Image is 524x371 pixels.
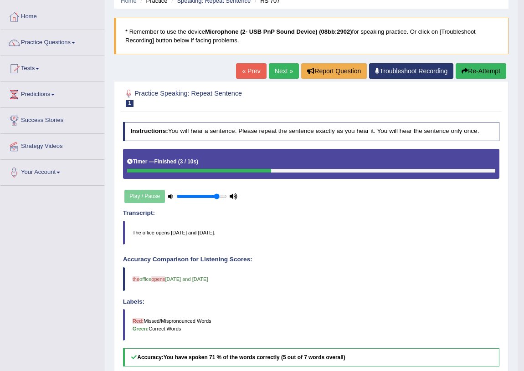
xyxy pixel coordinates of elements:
b: You have spoken 71 % of the words correctly (5 out of 7 words overall) [164,354,345,361]
span: 1 [126,100,134,107]
b: Instructions: [130,127,168,134]
b: Finished [154,158,177,165]
h5: Accuracy: [123,348,500,367]
b: 3 / 10s [180,158,196,165]
blockquote: * Remember to use the device for speaking practice. Or click on [Troubleshoot Recording] button b... [114,18,509,54]
blockquote: The office opens [DATE] and [DATE]. [123,221,500,244]
h4: Accuracy Comparison for Listening Scores: [123,256,500,263]
h2: Practice Speaking: Repeat Sentence [123,88,357,107]
a: Tests [0,56,104,79]
b: Red: [133,318,144,324]
a: Success Stories [0,108,104,131]
button: Re-Attempt [456,63,506,79]
h4: Transcript: [123,210,500,217]
h4: You will hear a sentence. Please repeat the sentence exactly as you hear it. You will hear the se... [123,122,500,141]
span: the [133,276,139,282]
span: office [139,276,151,282]
blockquote: Missed/Mispronounced Words Correct Words [123,309,500,340]
h4: Labels: [123,299,500,305]
a: Predictions [0,82,104,105]
b: ) [196,158,198,165]
a: Strategy Videos [0,134,104,157]
a: Troubleshoot Recording [369,63,453,79]
a: Practice Questions [0,30,104,53]
h5: Timer — [127,159,198,165]
button: Report Question [301,63,367,79]
a: Next » [269,63,299,79]
a: « Prev [236,63,266,79]
span: opens [151,276,165,282]
b: Green: [133,326,149,331]
a: Home [0,4,104,27]
a: Your Account [0,160,104,183]
b: Microphone (2- USB PnP Sound Device) (08bb:2902) [205,28,352,35]
span: [DATE] and [DATE] [165,276,208,282]
b: ( [178,158,180,165]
